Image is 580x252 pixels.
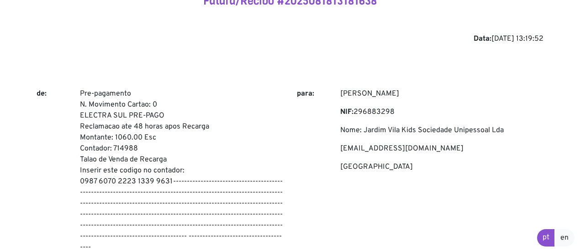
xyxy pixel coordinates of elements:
[340,161,543,172] p: [GEOGRAPHIC_DATA]
[554,229,575,247] a: en
[340,143,543,154] p: [EMAIL_ADDRESS][DOMAIN_NAME]
[340,125,543,136] p: Nome: Jardim Vila Kids Sociedade Unipessoal Lda
[340,107,543,118] p: 296883298
[37,33,543,44] div: [DATE] 13:19:52
[297,89,314,98] b: para:
[340,107,353,117] b: NIF:
[340,88,543,99] p: [PERSON_NAME]
[537,229,555,247] a: pt
[474,34,491,43] b: Data:
[37,89,47,98] b: de:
